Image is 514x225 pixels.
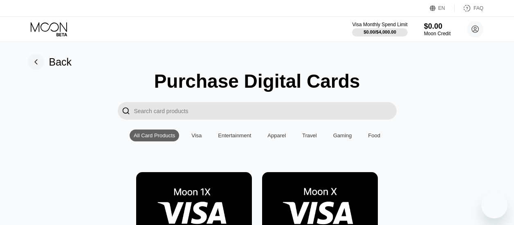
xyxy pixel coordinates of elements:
[424,22,451,36] div: $0.00Moon Credit
[430,4,455,12] div: EN
[364,30,396,34] div: $0.00 / $4,000.00
[352,22,407,27] div: Visa Monthly Spend Limit
[424,31,451,36] div: Moon Credit
[49,56,72,68] div: Back
[438,5,445,11] div: EN
[474,5,483,11] div: FAQ
[424,22,451,31] div: $0.00
[130,130,179,141] div: All Card Products
[333,132,352,139] div: Gaming
[352,22,407,36] div: Visa Monthly Spend Limit$0.00/$4,000.00
[455,4,483,12] div: FAQ
[28,54,72,70] div: Back
[329,130,356,141] div: Gaming
[154,70,360,92] div: Purchase Digital Cards
[134,102,397,120] input: Search card products
[364,130,384,141] div: Food
[481,192,507,218] iframe: 開啟傳訊視窗按鈕
[134,132,175,139] div: All Card Products
[191,132,202,139] div: Visa
[263,130,290,141] div: Apparel
[214,130,255,141] div: Entertainment
[298,130,321,141] div: Travel
[302,132,317,139] div: Travel
[187,130,206,141] div: Visa
[118,102,134,120] div: 
[122,106,130,116] div: 
[218,132,251,139] div: Entertainment
[267,132,286,139] div: Apparel
[368,132,380,139] div: Food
